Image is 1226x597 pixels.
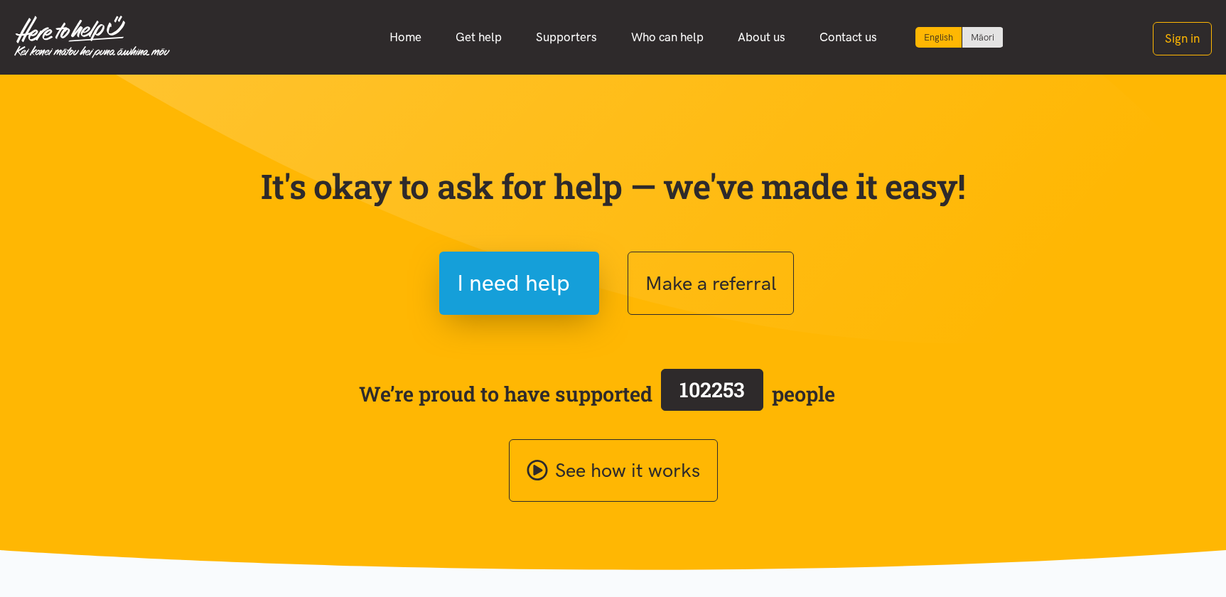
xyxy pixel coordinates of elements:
[802,22,894,53] a: Contact us
[652,366,772,421] a: 102253
[372,22,439,53] a: Home
[439,22,519,53] a: Get help
[439,252,599,315] button: I need help
[679,376,745,403] span: 102253
[519,22,614,53] a: Supporters
[258,166,969,207] p: It's okay to ask for help — we've made it easy!
[14,16,170,58] img: Home
[962,27,1003,48] a: Switch to Te Reo Māori
[614,22,721,53] a: Who can help
[628,252,794,315] button: Make a referral
[1153,22,1212,55] button: Sign in
[359,366,835,421] span: We’re proud to have supported people
[915,27,1004,48] div: Language toggle
[509,439,718,502] a: See how it works
[721,22,802,53] a: About us
[457,265,570,301] span: I need help
[915,27,962,48] div: Current language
